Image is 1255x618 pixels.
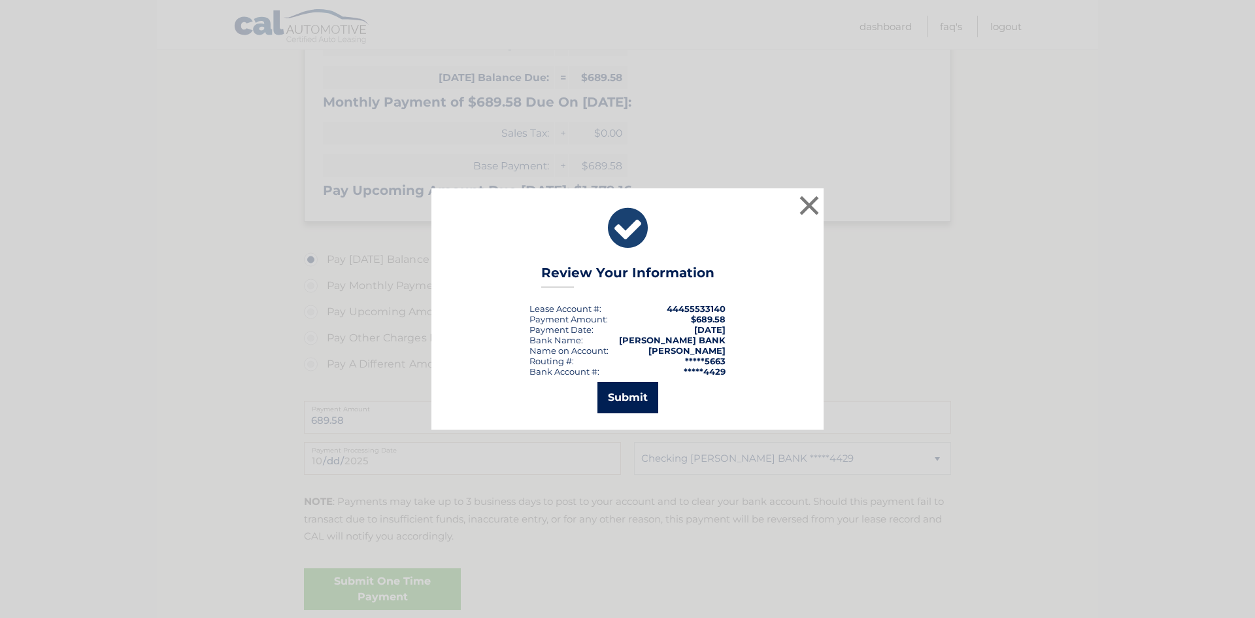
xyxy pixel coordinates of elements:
span: $689.58 [691,314,726,324]
strong: [PERSON_NAME] [648,345,726,356]
strong: 44455533140 [667,303,726,314]
div: Payment Amount: [529,314,608,324]
div: Bank Account #: [529,366,599,377]
span: [DATE] [694,324,726,335]
span: Payment Date [529,324,592,335]
button: × [796,192,822,218]
div: Routing #: [529,356,574,366]
div: Lease Account #: [529,303,601,314]
div: Bank Name: [529,335,583,345]
div: Name on Account: [529,345,609,356]
button: Submit [597,382,658,413]
h3: Review Your Information [541,265,714,288]
div: : [529,324,594,335]
strong: [PERSON_NAME] BANK [619,335,726,345]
